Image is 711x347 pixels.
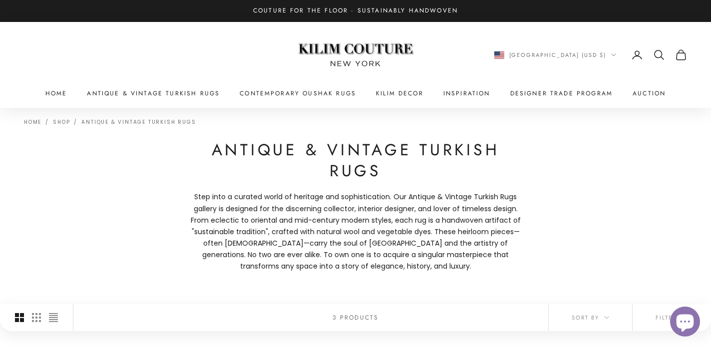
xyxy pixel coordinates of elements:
h1: Antique & Vintage Turkish Rugs [186,140,525,181]
nav: Breadcrumb [24,118,196,125]
a: Contemporary Oushak Rugs [240,88,356,98]
span: [GEOGRAPHIC_DATA] (USD $) [509,50,607,59]
button: Filter (2) [633,304,711,331]
span: Sort by [572,313,609,322]
a: Designer Trade Program [510,88,613,98]
p: Step into a curated world of heritage and sophistication. Our Antique & Vintage Turkish Rugs gall... [186,191,525,272]
p: 3 products [333,313,379,323]
button: Sort by [549,304,632,331]
button: Switch to compact product images [49,304,58,331]
nav: Secondary navigation [494,49,688,61]
button: Switch to larger product images [15,304,24,331]
inbox-online-store-chat: Shopify online store chat [667,307,703,339]
a: Inspiration [443,88,490,98]
summary: Kilim Decor [376,88,423,98]
nav: Primary navigation [24,88,687,98]
img: United States [494,51,504,59]
a: Home [45,88,67,98]
a: Home [24,118,41,126]
button: Switch to smaller product images [32,304,41,331]
p: Couture for the Floor · Sustainably Handwoven [253,6,458,16]
a: Shop [53,118,70,126]
a: Auction [633,88,666,98]
a: Antique & Vintage Turkish Rugs [81,118,196,126]
button: Change country or currency [494,50,617,59]
a: Antique & Vintage Turkish Rugs [87,88,220,98]
img: Logo of Kilim Couture New York [293,31,418,79]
